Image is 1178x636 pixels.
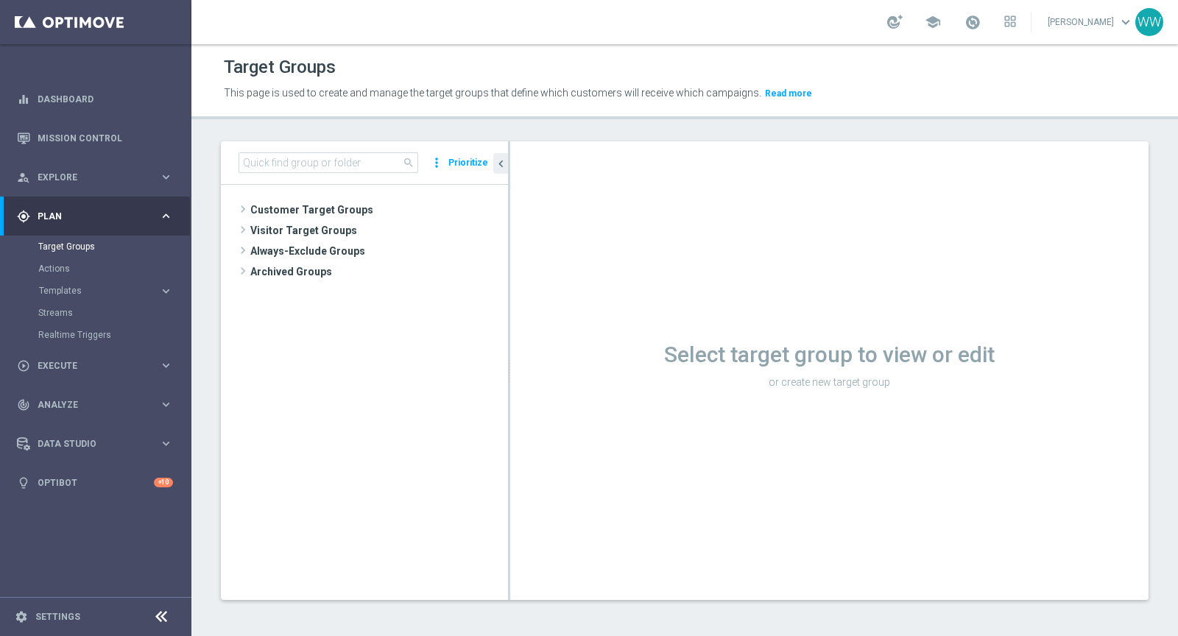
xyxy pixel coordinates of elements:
a: [PERSON_NAME]keyboard_arrow_down [1046,11,1135,33]
i: track_changes [17,398,30,411]
i: keyboard_arrow_right [159,284,173,298]
a: Realtime Triggers [38,329,153,341]
i: keyboard_arrow_right [159,397,173,411]
p: or create new target group [510,375,1149,389]
span: school [925,14,941,30]
div: Dashboard [17,79,173,119]
button: play_circle_outline Execute keyboard_arrow_right [16,360,174,372]
button: Templates keyboard_arrow_right [38,285,174,297]
span: Archived Groups [250,261,508,282]
i: more_vert [429,152,444,173]
div: Analyze [17,398,159,411]
button: equalizer Dashboard [16,93,174,105]
button: chevron_left [493,153,508,174]
span: Customer Target Groups [250,199,508,220]
i: gps_fixed [17,210,30,223]
span: search [403,157,415,169]
span: Data Studio [38,439,159,448]
div: Plan [17,210,159,223]
span: Plan [38,212,159,221]
div: Mission Control [17,119,173,158]
div: Actions [38,258,190,280]
button: Data Studio keyboard_arrow_right [16,438,174,450]
a: Optibot [38,463,154,502]
a: Streams [38,307,153,319]
span: Analyze [38,400,159,409]
div: Target Groups [38,236,190,258]
span: keyboard_arrow_down [1118,14,1134,30]
button: gps_fixed Plan keyboard_arrow_right [16,211,174,222]
i: keyboard_arrow_right [159,358,173,372]
div: WW [1135,8,1163,36]
button: lightbulb Optibot +10 [16,477,174,489]
span: This page is used to create and manage the target groups that define which customers will receive... [224,87,761,99]
span: Visitor Target Groups [250,220,508,241]
button: Prioritize [446,153,490,173]
i: keyboard_arrow_right [159,437,173,451]
i: chevron_left [494,157,508,171]
i: equalizer [17,93,30,106]
div: Templates [39,286,159,295]
button: Mission Control [16,132,174,144]
h1: Target Groups [224,57,336,78]
button: track_changes Analyze keyboard_arrow_right [16,399,174,411]
span: Always-Exclude Groups [250,241,508,261]
a: Mission Control [38,119,173,158]
div: Execute [17,359,159,372]
a: Dashboard [38,79,173,119]
a: Settings [35,612,80,621]
i: lightbulb [17,476,30,490]
div: +10 [154,478,173,487]
div: Realtime Triggers [38,324,190,346]
i: play_circle_outline [17,359,30,372]
button: Read more [763,85,814,102]
span: Execute [38,361,159,370]
i: keyboard_arrow_right [159,209,173,223]
input: Quick find group or folder [239,152,418,173]
div: Templates [38,280,190,302]
button: person_search Explore keyboard_arrow_right [16,172,174,183]
h1: Select target group to view or edit [510,342,1149,368]
span: Templates [39,286,144,295]
div: Streams [38,302,190,324]
i: keyboard_arrow_right [159,170,173,184]
div: Data Studio [17,437,159,451]
span: Explore [38,173,159,182]
a: Target Groups [38,241,153,252]
i: person_search [17,171,30,184]
div: Explore [17,171,159,184]
div: Optibot [17,463,173,502]
a: Actions [38,263,153,275]
i: settings [15,610,28,623]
